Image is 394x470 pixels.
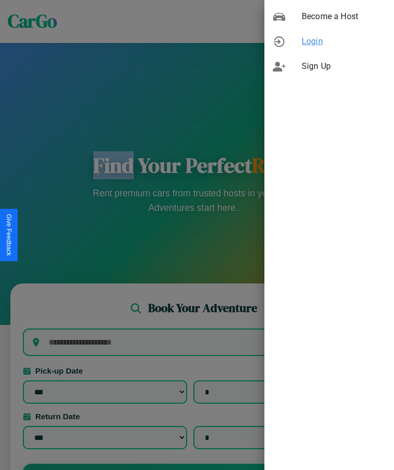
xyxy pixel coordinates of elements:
[264,54,394,79] div: Sign Up
[302,10,386,23] span: Become a Host
[302,60,386,73] span: Sign Up
[5,214,12,256] div: Give Feedback
[264,29,394,54] div: Login
[302,35,386,48] span: Login
[264,4,394,29] div: Become a Host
